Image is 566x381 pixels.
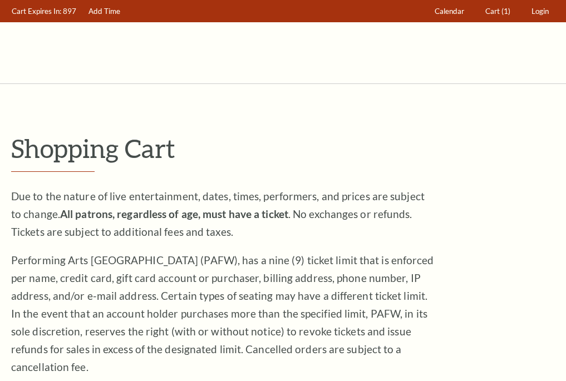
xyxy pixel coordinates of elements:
[11,190,425,238] span: Due to the nature of live entertainment, dates, times, performers, and prices are subject to chan...
[11,251,434,376] p: Performing Arts [GEOGRAPHIC_DATA] (PAFW), has a nine (9) ticket limit that is enforced per name, ...
[11,134,555,162] p: Shopping Cart
[501,7,510,16] span: (1)
[12,7,61,16] span: Cart Expires In:
[83,1,126,22] a: Add Time
[430,1,470,22] a: Calendar
[60,207,288,220] strong: All patrons, regardless of age, must have a ticket
[485,7,500,16] span: Cart
[480,1,516,22] a: Cart (1)
[435,7,464,16] span: Calendar
[531,7,549,16] span: Login
[526,1,554,22] a: Login
[63,7,76,16] span: 897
